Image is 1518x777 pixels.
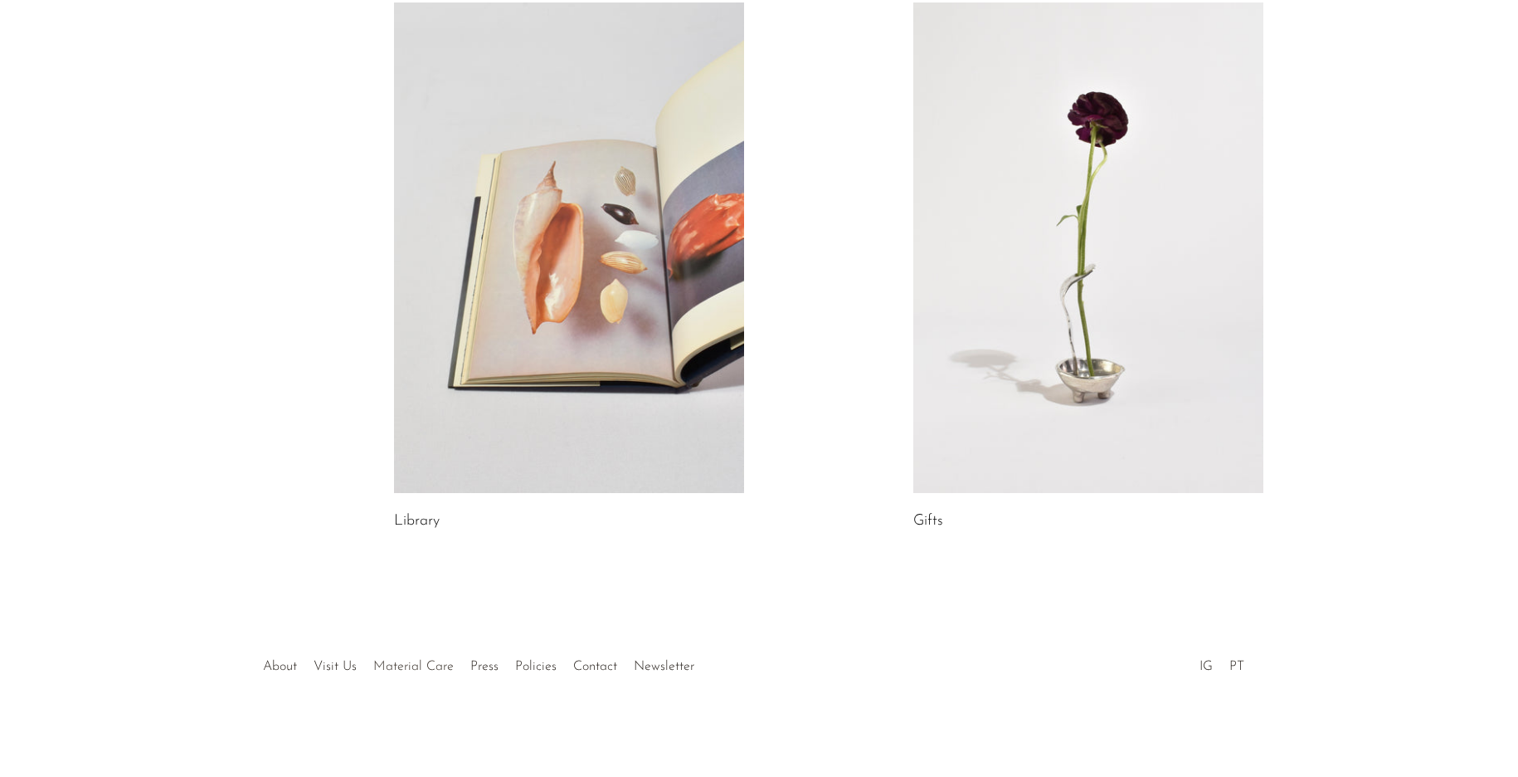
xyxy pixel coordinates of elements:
a: IG [1199,660,1213,673]
a: PT [1229,660,1244,673]
ul: Quick links [255,647,703,678]
a: Visit Us [314,660,357,673]
a: Press [470,660,499,673]
a: Library [394,514,440,529]
ul: Social Medias [1191,647,1253,678]
a: Contact [573,660,617,673]
a: Gifts [913,514,943,529]
a: Policies [515,660,557,673]
a: About [263,660,297,673]
a: Material Care [373,660,454,673]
